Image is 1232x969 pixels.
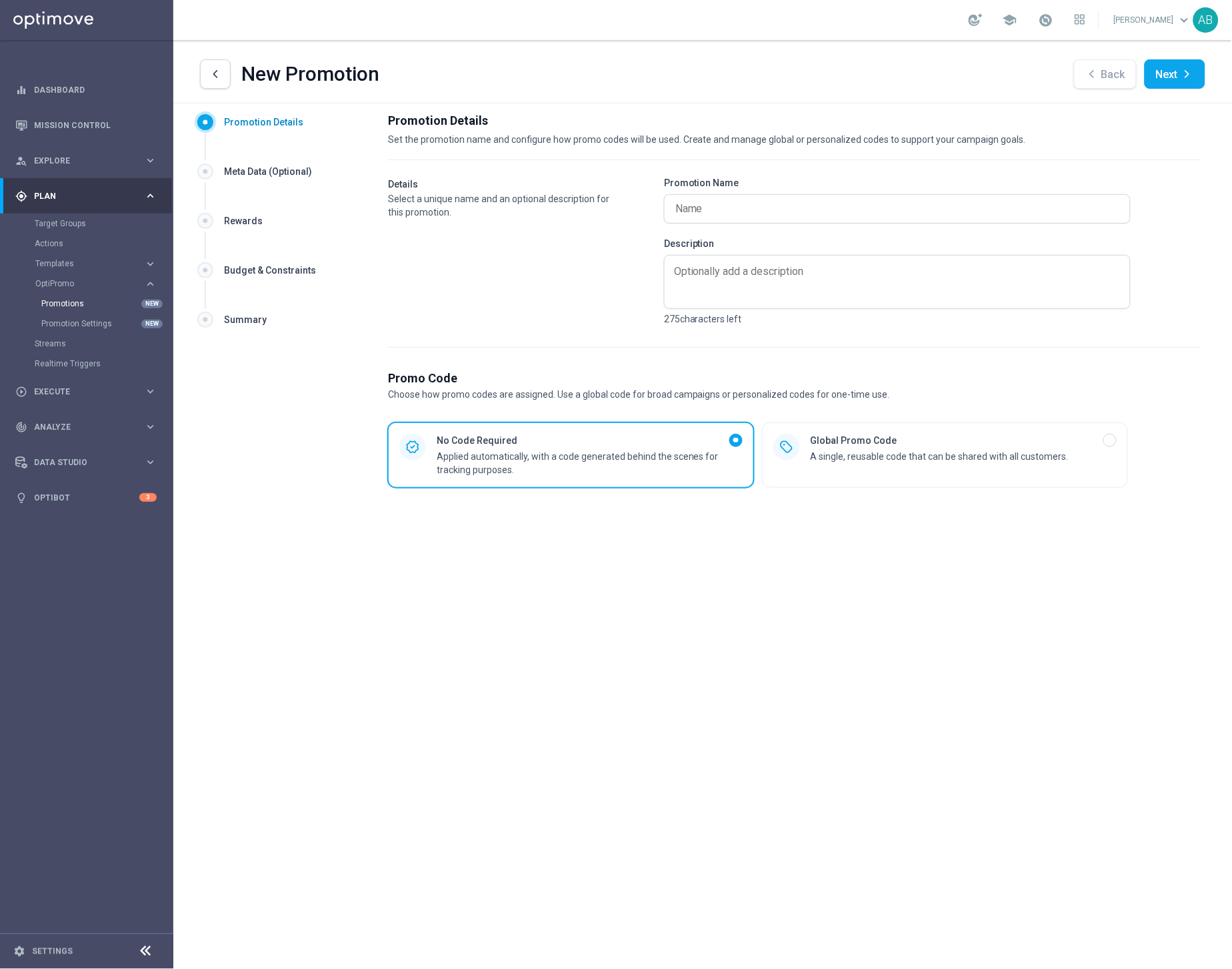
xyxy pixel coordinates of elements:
[437,434,719,447] span: No Code Required
[144,456,157,468] i: keyboard_arrow_right
[15,85,157,95] button: equalizer Dashboard
[15,84,27,96] i: equalizer
[224,165,312,178] div: Meta Data (Optional)
[388,192,621,219] span: Select a unique name and an optional description for this promotion.
[15,155,144,167] div: Explore
[1145,59,1205,89] button: Next
[15,72,157,107] div: Dashboard
[15,386,27,398] i: play_circle_outline
[224,214,263,228] div: Rewards
[35,358,139,369] a: Realtime Triggers
[41,318,139,329] a: Promotion Settings
[15,191,157,202] button: gps_fixed Plan keyboard_arrow_right
[15,421,144,433] div: Analyze
[144,190,157,202] i: keyboard_arrow_right
[15,422,157,432] button: track_changes Analyze keyboard_arrow_right
[35,234,172,254] div: Actions
[15,456,144,468] div: Data Studio
[35,338,139,349] a: Streams
[15,190,27,202] i: gps_fixed
[35,254,172,274] div: Templates
[34,72,157,107] a: Dashboard
[811,434,1069,447] span: Global Promo Code
[144,420,157,433] i: keyboard_arrow_right
[15,107,157,143] div: Mission Control
[34,480,139,515] a: Optibot
[15,386,157,397] button: play_circle_outline Execute keyboard_arrow_right
[141,300,163,308] div: NEW
[15,120,157,131] button: Mission Control
[34,388,144,396] span: Execute
[664,176,739,190] label: Promotion Name
[388,133,1026,146] span: Set the promotion name and configure how promo codes will be used. Create and manage global or pe...
[15,421,27,433] i: track_changes
[32,948,73,956] a: Settings
[224,264,316,277] div: Budget & Constraints
[35,278,157,289] button: OptiPromo keyboard_arrow_right
[437,450,719,476] span: Applied automatically, with a code generated behind the scenes for tracking purposes.
[15,155,27,167] i: person_search
[15,190,144,202] div: Plan
[15,492,27,504] i: lightbulb
[139,493,157,502] div: 3
[34,423,144,431] span: Analyze
[1193,7,1219,33] div: AB
[1074,59,1137,89] button: Back
[35,274,172,334] div: OptiPromo
[241,61,379,87] h1: New Promotion
[35,260,144,268] div: Templates
[388,388,1041,401] p: Choose how promo codes are assigned. Use a global code for broad campaigns or personalized codes ...
[388,111,488,130] h2: Promotion Details
[1003,13,1017,27] span: school
[1113,10,1193,30] a: [PERSON_NAME]keyboard_arrow_down
[41,314,172,334] div: Promotion Settings
[144,258,157,270] i: keyboard_arrow_right
[35,354,172,374] div: Realtime Triggers
[811,450,1069,463] span: A single, reusable code that can be shared with all customers.
[15,457,157,468] button: Data Studio keyboard_arrow_right
[34,157,144,165] span: Explore
[144,278,157,290] i: keyboard_arrow_right
[144,385,157,398] i: keyboard_arrow_right
[41,294,172,314] div: Promotions
[1177,13,1192,27] span: keyboard_arrow_down
[762,422,1128,488] button: Global Promo CodeA single, reusable code that can be shared with all customers.
[13,946,25,958] i: settings
[35,260,131,268] span: Templates
[35,334,172,354] div: Streams
[34,192,144,200] span: Plan
[35,280,131,288] span: OptiPromo
[664,237,715,250] label: Description
[144,154,157,167] i: keyboard_arrow_right
[34,107,157,143] a: Mission Control
[15,155,157,166] button: person_search Explore keyboard_arrow_right
[388,422,754,488] button: No Code RequiredApplied automatically, with a code generated behind the scenes for tracking purpo...
[34,458,144,466] span: Data Studio
[224,115,303,129] div: Promotion Details
[15,493,157,503] button: lightbulb Optibot 3
[35,214,172,234] div: Target Groups
[35,280,144,288] div: OptiPromo
[15,480,157,515] div: Optibot
[35,238,139,249] a: Actions
[15,386,144,398] div: Execute
[41,298,139,309] a: Promotions
[35,258,157,269] button: Templates keyboard_arrow_right
[224,313,267,326] div: Summary
[675,201,1119,217] input: Name
[664,312,1131,326] div: 275 characters left
[141,320,163,328] div: NEW
[388,176,621,192] span: Details
[35,218,139,229] a: Target Groups
[388,369,1200,388] h3: Promo Code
